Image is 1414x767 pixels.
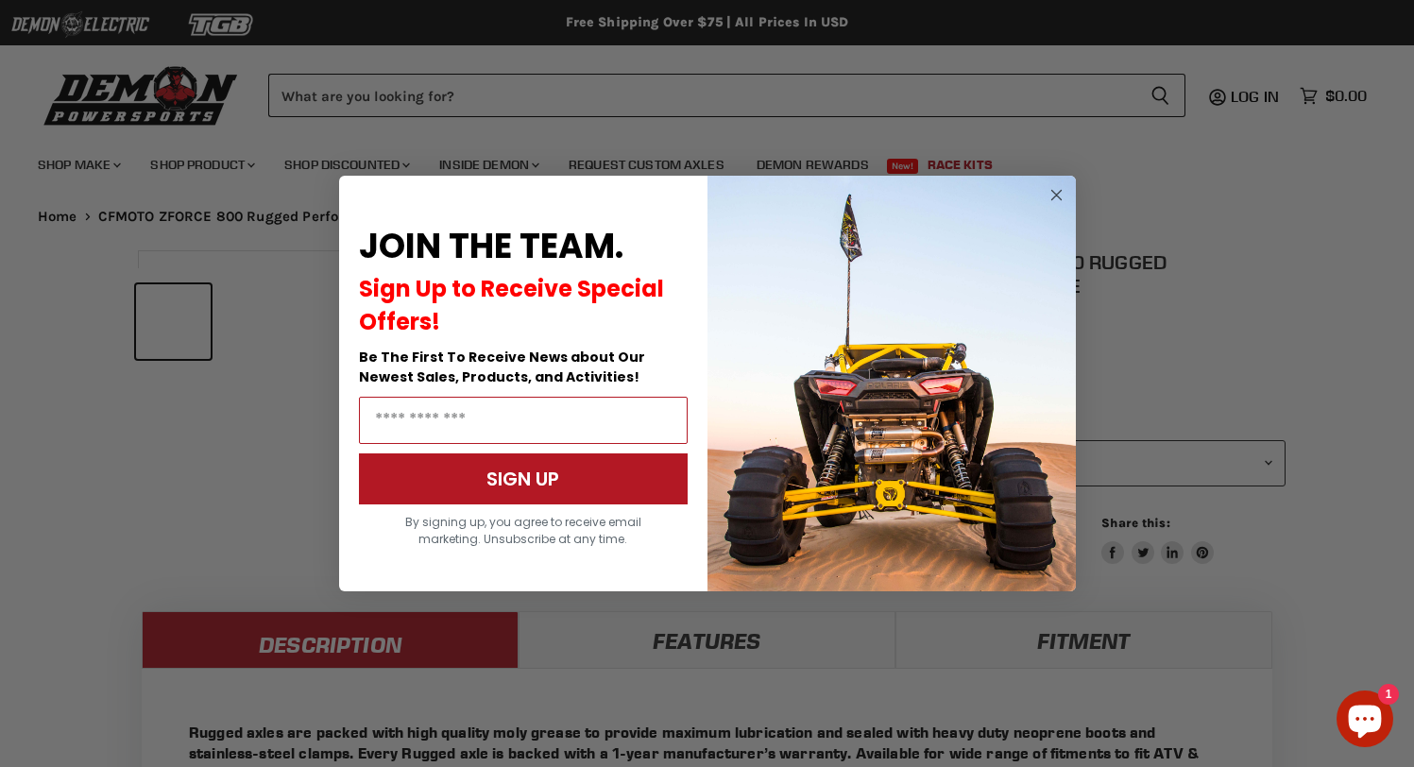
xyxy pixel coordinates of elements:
button: Close dialog [1045,183,1068,207]
inbox-online-store-chat: Shopify online store chat [1331,690,1399,752]
input: Email Address [359,397,688,444]
button: SIGN UP [359,453,688,504]
span: By signing up, you agree to receive email marketing. Unsubscribe at any time. [405,514,641,547]
img: a9095488-b6e7-41ba-879d-588abfab540b.jpeg [707,176,1076,591]
span: Be The First To Receive News about Our Newest Sales, Products, and Activities! [359,348,645,386]
span: JOIN THE TEAM. [359,222,623,270]
span: Sign Up to Receive Special Offers! [359,273,664,337]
